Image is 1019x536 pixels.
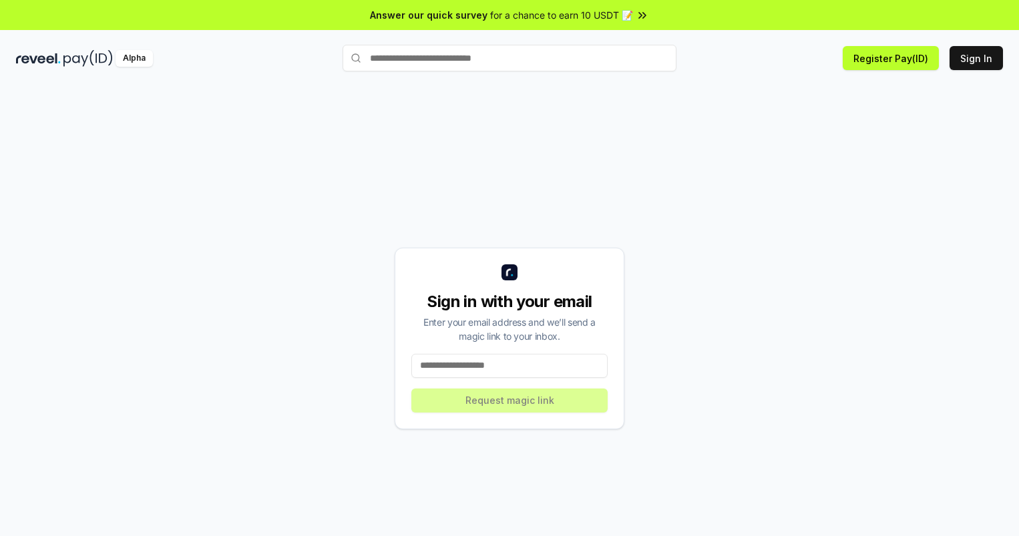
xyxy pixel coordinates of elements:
span: for a chance to earn 10 USDT 📝 [490,8,633,22]
img: reveel_dark [16,50,61,67]
img: logo_small [501,264,518,280]
button: Sign In [950,46,1003,70]
div: Sign in with your email [411,291,608,312]
span: Answer our quick survey [370,8,487,22]
div: Enter your email address and we’ll send a magic link to your inbox. [411,315,608,343]
img: pay_id [63,50,113,67]
button: Register Pay(ID) [843,46,939,70]
div: Alpha [116,50,153,67]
